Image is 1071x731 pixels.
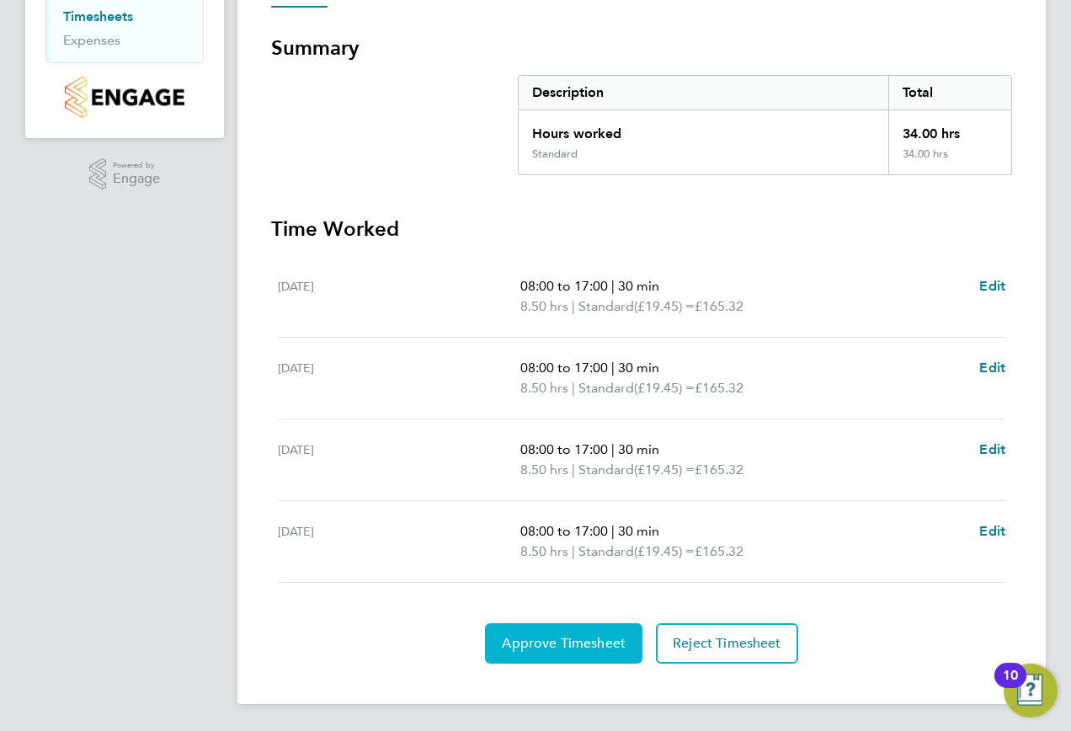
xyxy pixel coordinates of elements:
[1004,664,1058,718] button: Open Resource Center, 10 new notifications
[271,35,1012,61] h3: Summary
[979,523,1005,539] span: Edit
[979,440,1005,460] a: Edit
[673,635,781,652] span: Reject Timesheet
[979,358,1005,378] a: Edit
[520,543,568,559] span: 8.50 hrs
[611,523,615,539] span: |
[572,462,575,478] span: |
[113,158,160,173] span: Powered by
[45,77,204,118] a: Go to home page
[695,462,743,478] span: £165.32
[485,623,642,664] button: Approve Timesheet
[63,8,133,24] a: Timesheets
[695,543,743,559] span: £165.32
[578,378,634,398] span: Standard
[278,440,520,480] div: [DATE]
[572,380,575,396] span: |
[618,360,659,376] span: 30 min
[572,543,575,559] span: |
[979,521,1005,542] a: Edit
[979,278,1005,294] span: Edit
[65,77,184,118] img: countryside-properties-logo-retina.png
[278,358,520,398] div: [DATE]
[611,441,615,457] span: |
[63,32,120,48] a: Expenses
[618,441,659,457] span: 30 min
[520,380,568,396] span: 8.50 hrs
[572,298,575,314] span: |
[979,276,1005,296] a: Edit
[979,441,1005,457] span: Edit
[634,298,695,314] span: (£19.45) =
[695,298,743,314] span: £165.32
[520,462,568,478] span: 8.50 hrs
[89,158,161,190] a: Powered byEngage
[278,276,520,317] div: [DATE]
[634,380,695,396] span: (£19.45) =
[113,172,160,186] span: Engage
[634,462,695,478] span: (£19.45) =
[502,635,626,652] span: Approve Timesheet
[888,76,1011,109] div: Total
[611,360,615,376] span: |
[520,441,608,457] span: 08:00 to 17:00
[578,460,634,480] span: Standard
[520,360,608,376] span: 08:00 to 17:00
[271,35,1012,664] section: Timesheet
[888,110,1011,147] div: 34.00 hrs
[656,623,798,664] button: Reject Timesheet
[979,360,1005,376] span: Edit
[532,147,578,161] div: Standard
[618,278,659,294] span: 30 min
[1003,675,1018,697] div: 10
[695,380,743,396] span: £165.32
[618,523,659,539] span: 30 min
[520,298,568,314] span: 8.50 hrs
[578,542,634,562] span: Standard
[888,147,1011,174] div: 34.00 hrs
[271,216,1012,243] h3: Time Worked
[518,75,1012,175] div: Summary
[578,296,634,317] span: Standard
[634,543,695,559] span: (£19.45) =
[520,278,608,294] span: 08:00 to 17:00
[611,278,615,294] span: |
[519,110,888,147] div: Hours worked
[278,521,520,562] div: [DATE]
[520,523,608,539] span: 08:00 to 17:00
[519,76,888,109] div: Description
